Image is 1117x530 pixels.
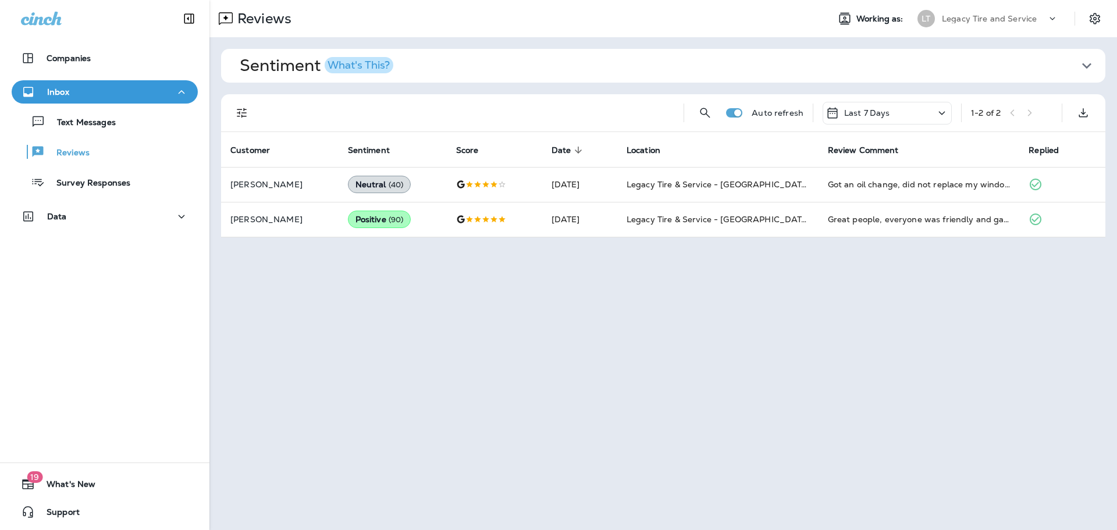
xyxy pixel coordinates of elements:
[45,178,130,189] p: Survey Responses
[828,214,1011,225] div: Great people, everyone was friendly and gave me a fair price for the removal and installation of ...
[230,49,1115,83] button: SentimentWhat's This?
[456,145,479,155] span: Score
[27,471,42,483] span: 19
[328,60,390,70] div: What's This?
[12,47,198,70] button: Companies
[12,109,198,134] button: Text Messages
[389,215,404,225] span: ( 90 )
[856,14,906,24] span: Working as:
[230,180,329,189] p: [PERSON_NAME]
[348,145,390,155] span: Sentiment
[240,56,393,76] h1: Sentiment
[348,176,411,193] div: Neutral
[1084,8,1105,29] button: Settings
[627,145,675,155] span: Location
[752,108,803,118] p: Auto refresh
[47,54,91,63] p: Companies
[230,145,285,155] span: Customer
[35,507,80,521] span: Support
[693,101,717,125] button: Search Reviews
[47,87,69,97] p: Inbox
[552,145,586,155] span: Date
[12,205,198,228] button: Data
[389,180,404,190] span: ( 40 )
[1029,145,1059,155] span: Replied
[542,202,617,237] td: [DATE]
[844,108,890,118] p: Last 7 Days
[173,7,205,30] button: Collapse Sidebar
[942,14,1037,23] p: Legacy Tire and Service
[45,118,116,129] p: Text Messages
[1029,145,1074,155] span: Replied
[552,145,571,155] span: Date
[12,472,198,496] button: 19What's New
[35,479,95,493] span: What's New
[230,145,270,155] span: Customer
[627,214,955,225] span: Legacy Tire & Service - [GEOGRAPHIC_DATA] (formerly Magic City Tire & Service)
[230,215,329,224] p: [PERSON_NAME]
[348,211,411,228] div: Positive
[230,101,254,125] button: Filters
[12,500,198,524] button: Support
[348,145,405,155] span: Sentiment
[12,140,198,164] button: Reviews
[325,57,393,73] button: What's This?
[456,145,494,155] span: Score
[12,170,198,194] button: Survey Responses
[828,145,899,155] span: Review Comment
[971,108,1001,118] div: 1 - 2 of 2
[627,145,660,155] span: Location
[828,145,914,155] span: Review Comment
[542,167,617,202] td: [DATE]
[47,212,67,221] p: Data
[45,148,90,159] p: Reviews
[1072,101,1095,125] button: Export as CSV
[12,80,198,104] button: Inbox
[627,179,955,190] span: Legacy Tire & Service - [GEOGRAPHIC_DATA] (formerly Magic City Tire & Service)
[828,179,1011,190] div: Got an oil change, did not replace my window sticker, left the old Express Oil reminder sticker. ...
[917,10,935,27] div: LT
[233,10,291,27] p: Reviews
